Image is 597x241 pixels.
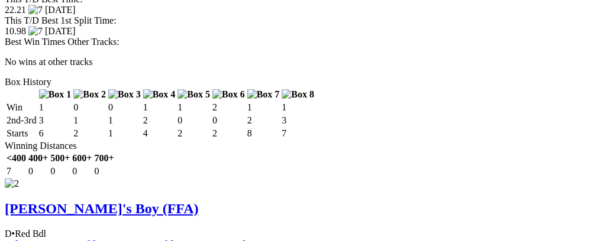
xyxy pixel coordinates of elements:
[281,128,315,139] td: 7
[108,102,141,113] td: 0
[38,115,72,126] td: 3
[28,165,49,177] td: 0
[143,115,176,126] td: 2
[143,128,176,139] td: 4
[6,115,37,126] td: 2nd-3rd
[108,128,141,139] td: 1
[6,165,27,177] td: 7
[50,152,70,164] th: 500+
[282,89,314,100] img: Box 8
[108,89,141,100] img: Box 3
[5,37,120,47] span: Best Win Times Other Tracks:
[5,178,19,189] img: 2
[178,89,210,100] img: Box 5
[6,152,27,164] th: <400
[50,165,70,177] td: 0
[12,229,15,239] span: •
[45,5,76,15] span: [DATE]
[38,128,72,139] td: 6
[177,128,211,139] td: 2
[5,15,117,25] span: This T/D Best 1st Split Time:
[5,77,592,87] div: Box History
[108,115,141,126] td: 1
[38,102,72,113] td: 1
[281,102,315,113] td: 1
[28,5,43,15] img: 7
[94,152,115,164] th: 700+
[39,89,72,100] img: Box 1
[247,102,280,113] td: 1
[28,26,43,37] img: 7
[73,128,107,139] td: 2
[177,102,211,113] td: 1
[247,115,280,126] td: 2
[28,152,49,164] th: 400+
[5,57,592,67] p: No wins at other tracks
[177,115,211,126] td: 0
[45,26,76,36] span: [DATE]
[247,89,280,100] img: Box 7
[6,128,37,139] td: Starts
[5,141,592,151] div: Winning Distances
[73,89,106,100] img: Box 2
[72,152,92,164] th: 600+
[212,115,246,126] td: 0
[247,128,280,139] td: 8
[94,165,115,177] td: 0
[212,102,246,113] td: 2
[5,229,46,239] span: D Red Bdl
[5,26,26,36] span: 10.98
[212,89,245,100] img: Box 6
[6,102,37,113] td: Win
[5,201,199,216] a: [PERSON_NAME]'s Boy (FFA)
[72,165,92,177] td: 0
[143,89,176,100] img: Box 4
[73,102,107,113] td: 0
[212,128,246,139] td: 2
[5,5,26,15] span: 22.21
[143,102,176,113] td: 1
[73,115,107,126] td: 1
[281,115,315,126] td: 3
